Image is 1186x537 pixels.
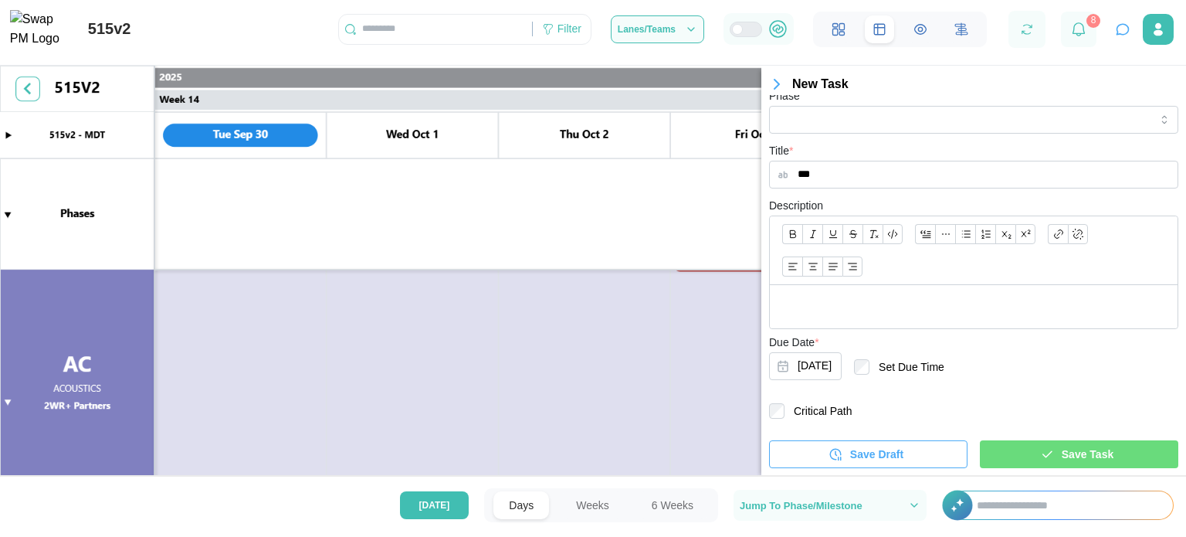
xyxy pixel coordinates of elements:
button: Save Task [980,440,1178,468]
button: Bold [782,224,802,244]
button: Open project assistant [1112,19,1133,40]
label: Phase [769,88,800,105]
button: Save Draft [769,440,967,468]
button: Blockquote [915,224,935,244]
span: Save Task [1062,441,1113,467]
button: Align text: justify [822,257,842,277]
button: Sep 30, 2025 [769,352,842,380]
div: Filter [557,21,581,38]
button: Subscript [995,224,1015,244]
div: 8 [1086,14,1100,28]
div: 515v2 [88,17,131,41]
button: Underline [822,224,842,244]
button: Days [493,491,549,519]
button: Bullet list [955,224,975,244]
button: Align text: left [782,257,802,277]
button: Remove link [1068,224,1088,244]
span: [DATE] [419,492,450,518]
button: 6 Weeks [636,491,709,519]
button: Refresh Grid [1016,19,1038,40]
button: Clear formatting [862,224,883,244]
label: Set Due Time [869,359,944,375]
img: Swap PM Logo [10,10,73,49]
span: Jump To Phase/Milestone [740,501,862,511]
label: Title [769,143,793,160]
label: Critical Path [784,403,852,419]
label: Description [769,198,823,215]
button: Align text: right [842,257,862,277]
button: Align text: center [802,257,822,277]
button: Horizontal line [935,224,955,244]
button: Superscript [1015,224,1035,244]
span: Lanes/Teams [618,25,676,34]
button: Weeks [561,491,625,519]
button: Link [1048,224,1068,244]
div: New Task [792,75,1186,94]
span: Save Draft [850,441,903,467]
button: Strikethrough [842,224,862,244]
button: Italic [802,224,822,244]
div: + [942,491,1174,520]
button: Code [883,224,903,244]
button: Ordered list [975,224,995,244]
label: Due Date [769,335,819,352]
